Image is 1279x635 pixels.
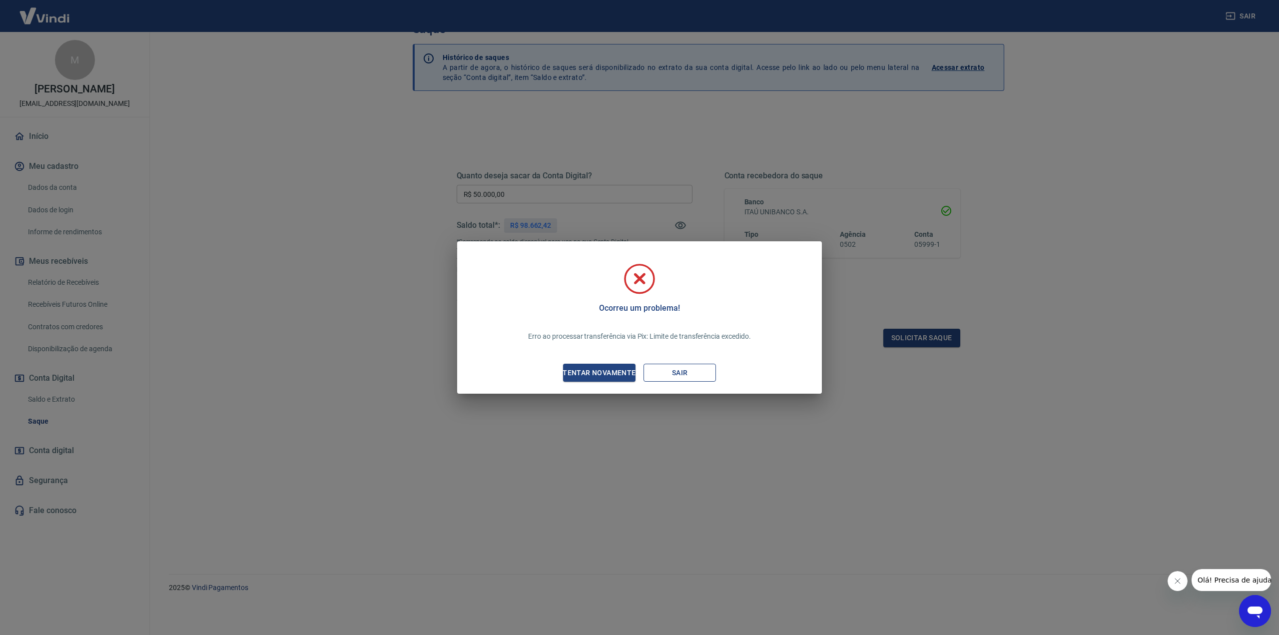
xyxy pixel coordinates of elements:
[528,331,750,342] p: Erro ao processar transferência via Pix: Limite de transferência excedido.
[1192,569,1271,591] iframe: Mensagem da empresa
[551,367,647,379] div: Tentar novamente
[599,303,679,313] h5: Ocorreu um problema!
[1239,595,1271,627] iframe: Botão para abrir a janela de mensagens
[1168,571,1188,591] iframe: Fechar mensagem
[643,364,716,382] button: Sair
[563,364,636,382] button: Tentar novamente
[6,7,84,15] span: Olá! Precisa de ajuda?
